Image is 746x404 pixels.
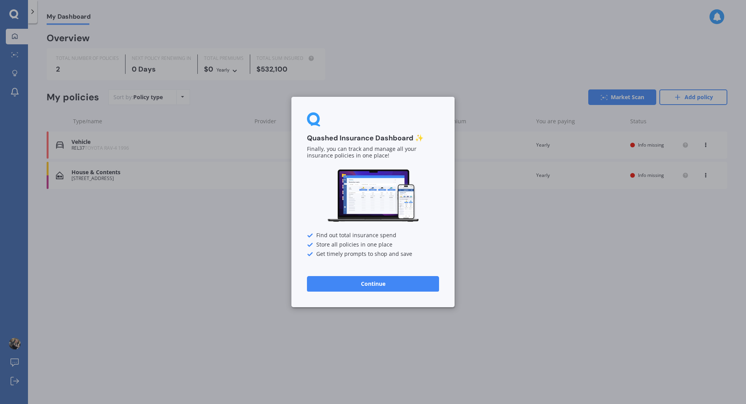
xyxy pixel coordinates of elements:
[307,276,439,292] button: Continue
[307,233,439,239] div: Find out total insurance spend
[307,146,439,159] p: Finally, you can track and manage all your insurance policies in one place!
[307,134,439,143] h3: Quashed Insurance Dashboard ✨
[307,251,439,257] div: Get timely prompts to shop and save
[307,242,439,248] div: Store all policies in one place
[326,168,420,223] img: Dashboard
